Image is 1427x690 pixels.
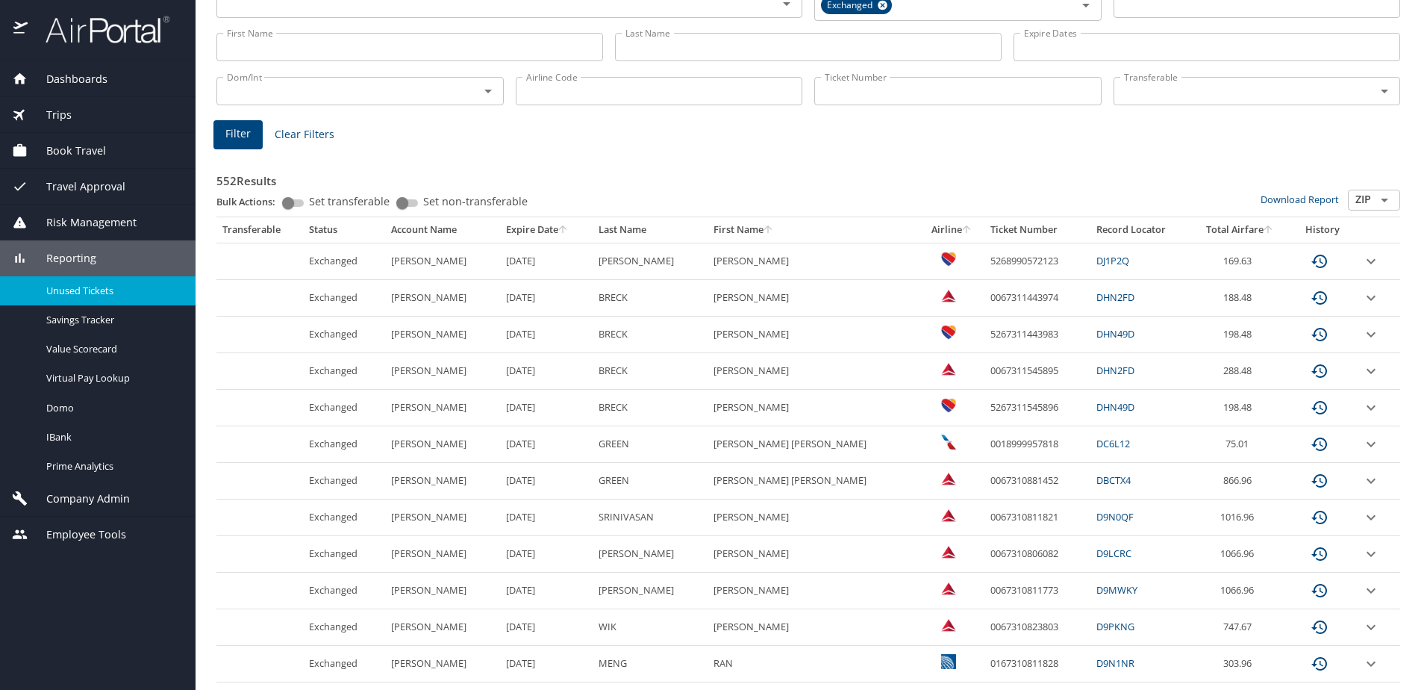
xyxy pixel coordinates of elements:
span: Trips [28,107,72,123]
td: 747.67 [1191,609,1290,646]
a: Download Report [1261,193,1339,206]
td: Exchanged [303,536,385,573]
button: Open [1374,190,1395,211]
button: Open [478,81,499,102]
td: [DATE] [500,353,593,390]
td: [PERSON_NAME] [708,390,919,426]
th: Airline [919,217,984,243]
td: 1016.96 [1191,500,1290,536]
td: 0067310811821 [984,500,1090,536]
td: [PERSON_NAME] [708,280,919,317]
td: [PERSON_NAME] [593,243,708,279]
td: 0067310811773 [984,573,1090,609]
button: expand row [1362,472,1380,490]
td: 0067311443974 [984,280,1090,317]
img: United Airlines [941,654,956,669]
img: bnYnzlNK7txYEDdZKaGJhU0uy2pBZGKU3ewuEsf2fAAMA9p6PmltIngwAAAAASUVORK5CYII= [941,398,956,413]
td: 0067311545895 [984,353,1090,390]
td: BRECK [593,353,708,390]
span: Company Admin [28,491,130,507]
td: Exchanged [303,243,385,279]
button: sort [962,226,972,235]
h3: 552 Results [216,164,1400,190]
p: Bulk Actions: [216,195,287,208]
td: [PERSON_NAME] [708,609,919,646]
td: [DATE] [500,609,593,646]
td: [PERSON_NAME] [385,463,500,500]
span: Value Scorecard [46,342,178,356]
td: [PERSON_NAME] [385,573,500,609]
th: Ticket Number [984,217,1090,243]
img: Delta Airlines [941,618,956,632]
span: Virtual Pay Lookup [46,371,178,385]
td: 75.01 [1191,426,1290,463]
td: [PERSON_NAME] [385,536,500,573]
td: BRECK [593,280,708,317]
th: History [1290,217,1356,243]
td: [DATE] [500,646,593,683]
td: [DATE] [500,317,593,353]
td: [DATE] [500,426,593,463]
button: Open [1374,81,1395,102]
td: 0018999957818 [984,426,1090,463]
td: [DATE] [500,390,593,426]
button: expand row [1362,618,1380,636]
td: [DATE] [500,573,593,609]
a: DHN49D [1096,327,1134,341]
th: Status [303,217,385,243]
td: Exchanged [303,317,385,353]
div: Transferable [222,223,297,237]
img: Delta Airlines [941,508,956,523]
td: 188.48 [1191,280,1290,317]
a: DBCTX4 [1096,473,1131,487]
td: [DATE] [500,243,593,279]
td: 5268990572123 [984,243,1090,279]
th: Record Locator [1090,217,1191,243]
span: Unused Tickets [46,284,178,298]
a: D9N0QF [1096,510,1134,523]
a: D9PKNG [1096,620,1134,633]
td: 303.96 [1191,646,1290,683]
td: [PERSON_NAME] [708,500,919,536]
td: [PERSON_NAME] [593,573,708,609]
th: Last Name [593,217,708,243]
td: 5267311545896 [984,390,1090,426]
span: Domo [46,401,178,415]
span: Reporting [28,250,96,267]
button: expand row [1362,655,1380,673]
td: [PERSON_NAME] [385,317,500,353]
td: 0067310823803 [984,609,1090,646]
td: Exchanged [303,463,385,500]
img: Delta Airlines [941,361,956,376]
button: Clear Filters [269,121,340,149]
td: [PERSON_NAME] [385,353,500,390]
td: Exchanged [303,426,385,463]
td: Exchanged [303,573,385,609]
td: [PERSON_NAME] [708,573,919,609]
td: 198.48 [1191,390,1290,426]
img: airportal-logo.png [29,15,169,44]
button: sort [558,226,569,235]
td: Exchanged [303,353,385,390]
span: Clear Filters [275,125,334,144]
button: expand row [1362,435,1380,453]
td: WIK [593,609,708,646]
td: [PERSON_NAME] [385,426,500,463]
span: Set non-transferable [423,196,528,207]
th: Expire Date [500,217,593,243]
th: Account Name [385,217,500,243]
td: Exchanged [303,609,385,646]
a: DHN49D [1096,400,1134,414]
span: Savings Tracker [46,313,178,327]
td: [PERSON_NAME] [385,390,500,426]
button: expand row [1362,399,1380,417]
td: BRECK [593,317,708,353]
td: [DATE] [500,536,593,573]
td: [PERSON_NAME] [708,243,919,279]
td: 169.63 [1191,243,1290,279]
a: DHN2FD [1096,364,1134,377]
button: expand row [1362,289,1380,307]
button: expand row [1362,509,1380,526]
img: Delta Airlines [941,544,956,559]
td: MENG [593,646,708,683]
